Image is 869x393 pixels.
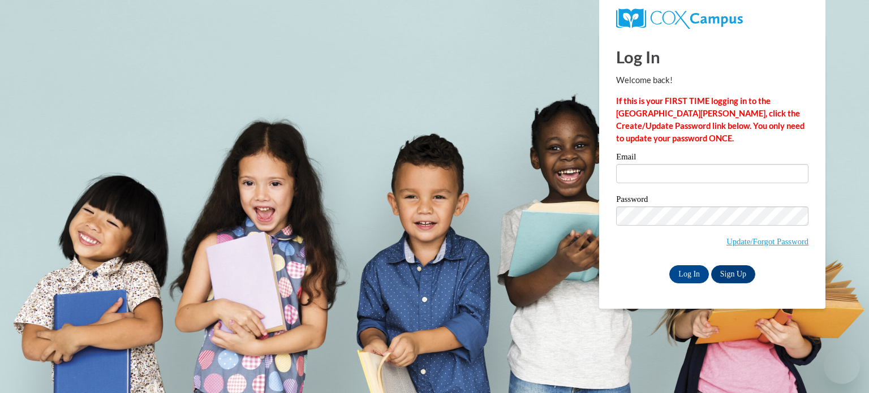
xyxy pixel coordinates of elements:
[616,96,805,143] strong: If this is your FIRST TIME logging in to the [GEOGRAPHIC_DATA][PERSON_NAME], click the Create/Upd...
[616,45,808,68] h1: Log In
[824,348,860,384] iframe: Button to launch messaging window
[616,195,808,206] label: Password
[616,153,808,164] label: Email
[669,265,709,283] input: Log In
[616,8,808,29] a: COX Campus
[616,8,743,29] img: COX Campus
[711,265,755,283] a: Sign Up
[616,74,808,87] p: Welcome back!
[726,237,808,246] a: Update/Forgot Password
